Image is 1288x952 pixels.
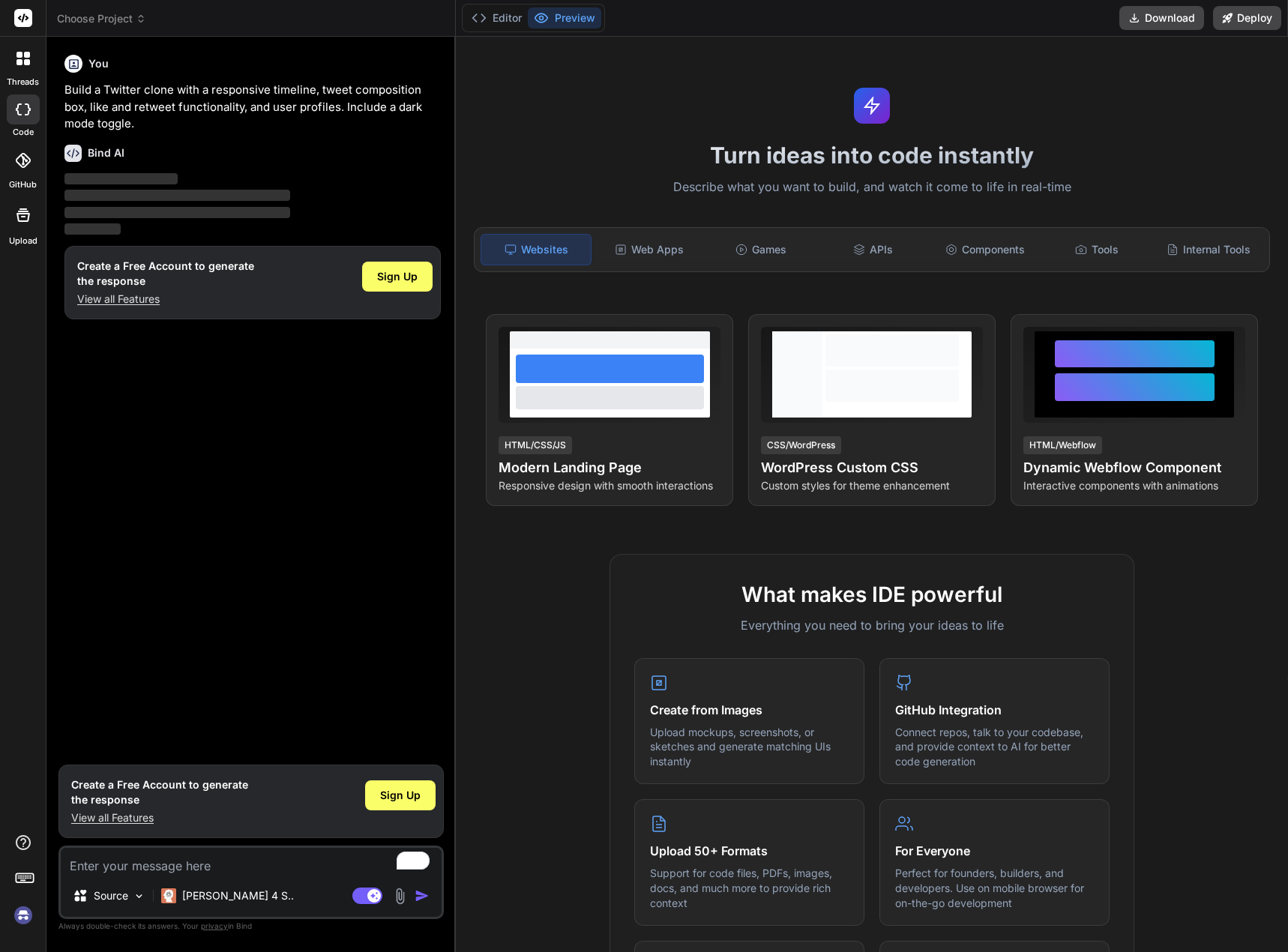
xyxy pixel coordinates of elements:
p: [PERSON_NAME] 4 S.. [182,888,294,903]
h4: GitHub Integration [895,701,1094,719]
p: Everything you need to bring your ideas to life [634,616,1110,634]
h6: Bind AI [88,145,124,160]
p: Responsive design with smooth interactions [499,478,720,493]
button: Preview [528,7,601,28]
div: HTML/Webflow [1023,436,1102,454]
h4: Dynamic Webflow Component [1023,457,1245,478]
p: Describe what you want to build, and watch it come to life in real-time [465,178,1279,197]
img: icon [415,888,430,903]
div: APIs [819,234,927,265]
span: Choose Project [57,11,146,26]
p: Connect repos, talk to your codebase, and provide context to AI for better code generation [895,725,1094,769]
div: Web Apps [595,234,703,265]
h4: Create from Images [650,701,849,719]
h2: What makes IDE powerful [634,579,1110,610]
p: Support for code files, PDFs, images, docs, and much more to provide rich context [650,866,849,910]
span: ‌ [64,207,290,218]
p: Source [94,888,128,903]
span: ‌ [64,223,121,235]
div: CSS/WordPress [761,436,841,454]
h1: Create a Free Account to generate the response [71,777,248,807]
h4: For Everyone [895,842,1094,860]
div: Internal Tools [1155,234,1263,265]
img: attachment [391,888,409,905]
h4: Modern Landing Page [499,457,720,478]
p: Interactive components with animations [1023,478,1245,493]
button: Editor [466,7,528,28]
p: Upload mockups, screenshots, or sketches and generate matching UIs instantly [650,725,849,769]
img: signin [10,903,36,928]
div: HTML/CSS/JS [499,436,572,454]
span: privacy [201,921,228,930]
label: threads [7,76,39,88]
img: Claude 4 Sonnet [161,888,176,903]
h6: You [88,56,109,71]
label: GitHub [9,178,37,191]
h1: Create a Free Account to generate the response [77,259,254,289]
span: ‌ [64,173,178,184]
div: Games [706,234,815,265]
div: Websites [481,234,591,265]
p: Build a Twitter clone with a responsive timeline, tweet composition box, like and retweet functio... [64,82,441,133]
p: Perfect for founders, builders, and developers. Use on mobile browser for on-the-go development [895,866,1094,910]
p: View all Features [71,810,248,825]
p: Custom styles for theme enhancement [761,478,983,493]
span: ‌ [64,190,290,201]
h4: Upload 50+ Formats [650,842,849,860]
span: Sign Up [377,269,418,284]
div: Tools [1042,234,1151,265]
div: Components [930,234,1039,265]
h1: Turn ideas into code instantly [465,142,1279,169]
button: Deploy [1213,6,1281,30]
label: code [13,126,34,139]
label: Upload [9,235,37,247]
textarea: To enrich screen reader interactions, please activate Accessibility in Grammarly extension settings [61,848,442,875]
p: Always double-check its answers. Your in Bind [58,919,444,933]
p: View all Features [77,292,254,307]
h4: WordPress Custom CSS [761,457,983,478]
button: Download [1119,6,1204,30]
img: Pick Models [133,890,145,903]
span: Sign Up [380,788,421,803]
